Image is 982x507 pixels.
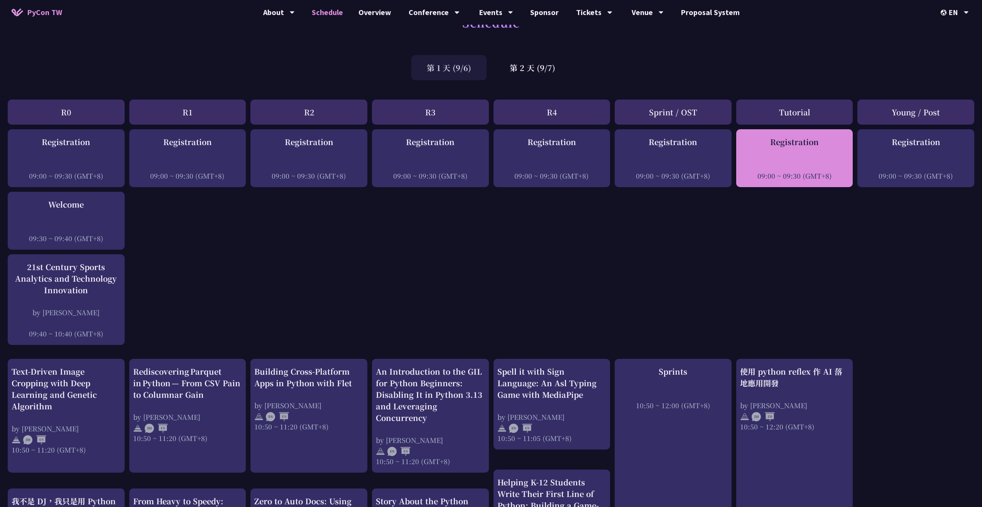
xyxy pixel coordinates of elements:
[376,171,485,181] div: 09:00 ~ 09:30 (GMT+8)
[736,100,853,125] div: Tutorial
[497,366,607,401] div: Spell it with Sign Language: An Asl Typing Game with MediaPipe
[133,171,242,181] div: 09:00 ~ 09:30 (GMT+8)
[133,366,242,401] div: Rediscovering Parquet in Python — From CSV Pain to Columnar Gain
[497,366,607,443] a: Spell it with Sign Language: An Asl Typing Game with MediaPipe by [PERSON_NAME] 10:50 ~ 11:05 (GM...
[411,55,487,80] div: 第 1 天 (9/6)
[12,308,121,317] div: by [PERSON_NAME]
[740,171,849,181] div: 09:00 ~ 09:30 (GMT+8)
[12,171,121,181] div: 09:00 ~ 09:30 (GMT+8)
[12,136,121,148] div: Registration
[23,435,46,444] img: ZHEN.371966e.svg
[740,366,849,389] div: 使用 python reflex 作 AI 落地應用開發
[12,445,121,455] div: 10:50 ~ 11:20 (GMT+8)
[250,100,367,125] div: R2
[387,447,411,456] img: ENEN.5a408d1.svg
[497,412,607,422] div: by [PERSON_NAME]
[12,366,121,455] a: Text-Driven Image Cropping with Deep Learning and Genetic Algorithm by [PERSON_NAME] 10:50 ~ 11:2...
[27,7,62,18] span: PyCon TW
[740,401,849,410] div: by [PERSON_NAME]
[145,424,168,433] img: ZHEN.371966e.svg
[12,424,121,433] div: by [PERSON_NAME]
[509,424,532,433] img: ENEN.5a408d1.svg
[254,401,363,410] div: by [PERSON_NAME]
[619,401,728,410] div: 10:50 ~ 12:00 (GMT+8)
[12,261,121,338] a: 21st Century Sports Analytics and Technology Innovation by [PERSON_NAME] 09:40 ~ 10:40 (GMT+8)
[376,456,485,466] div: 10:50 ~ 11:20 (GMT+8)
[254,171,363,181] div: 09:00 ~ 09:30 (GMT+8)
[494,100,610,125] div: R4
[372,100,489,125] div: R3
[254,366,363,389] div: Building Cross-Platform Apps in Python with Flet
[497,433,607,443] div: 10:50 ~ 11:05 (GMT+8)
[254,136,363,148] div: Registration
[740,366,849,431] a: 使用 python reflex 作 AI 落地應用開發 by [PERSON_NAME] 10:50 ~ 12:20 (GMT+8)
[857,100,974,125] div: Young / Post
[266,412,289,421] img: ENEN.5a408d1.svg
[376,366,485,424] div: An Introduction to the GIL for Python Beginners: Disabling It in Python 3.13 and Leveraging Concu...
[376,136,485,148] div: Registration
[615,100,732,125] div: Sprint / OST
[12,366,121,412] div: Text-Driven Image Cropping with Deep Learning and Genetic Algorithm
[861,171,970,181] div: 09:00 ~ 09:30 (GMT+8)
[12,435,21,444] img: svg+xml;base64,PHN2ZyB4bWxucz0iaHR0cDovL3d3dy53My5vcmcvMjAwMC9zdmciIHdpZHRoPSIyNCIgaGVpZ2h0PSIyNC...
[133,366,242,443] a: Rediscovering Parquet in Python — From CSV Pain to Columnar Gain by [PERSON_NAME] 10:50 ~ 11:20 (...
[497,424,507,433] img: svg+xml;base64,PHN2ZyB4bWxucz0iaHR0cDovL3d3dy53My5vcmcvMjAwMC9zdmciIHdpZHRoPSIyNCIgaGVpZ2h0PSIyNC...
[740,136,849,148] div: Registration
[12,8,23,16] img: Home icon of PyCon TW 2025
[133,136,242,148] div: Registration
[12,199,121,210] div: Welcome
[941,10,948,15] img: Locale Icon
[12,261,121,296] div: 21st Century Sports Analytics and Technology Innovation
[619,366,728,377] div: Sprints
[254,412,264,421] img: svg+xml;base64,PHN2ZyB4bWxucz0iaHR0cDovL3d3dy53My5vcmcvMjAwMC9zdmciIHdpZHRoPSIyNCIgaGVpZ2h0PSIyNC...
[861,136,970,148] div: Registration
[8,100,125,125] div: R0
[254,422,363,431] div: 10:50 ~ 11:20 (GMT+8)
[254,366,363,431] a: Building Cross-Platform Apps in Python with Flet by [PERSON_NAME] 10:50 ~ 11:20 (GMT+8)
[752,412,775,421] img: ZHZH.38617ef.svg
[619,136,728,148] div: Registration
[376,447,385,456] img: svg+xml;base64,PHN2ZyB4bWxucz0iaHR0cDovL3d3dy53My5vcmcvMjAwMC9zdmciIHdpZHRoPSIyNCIgaGVpZ2h0PSIyNC...
[129,100,246,125] div: R1
[376,366,485,466] a: An Introduction to the GIL for Python Beginners: Disabling It in Python 3.13 and Leveraging Concu...
[740,412,749,421] img: svg+xml;base64,PHN2ZyB4bWxucz0iaHR0cDovL3d3dy53My5vcmcvMjAwMC9zdmciIHdpZHRoPSIyNCIgaGVpZ2h0PSIyNC...
[376,435,485,445] div: by [PERSON_NAME]
[494,55,571,80] div: 第 2 天 (9/7)
[497,171,607,181] div: 09:00 ~ 09:30 (GMT+8)
[133,433,242,443] div: 10:50 ~ 11:20 (GMT+8)
[740,422,849,431] div: 10:50 ~ 12:20 (GMT+8)
[133,424,142,433] img: svg+xml;base64,PHN2ZyB4bWxucz0iaHR0cDovL3d3dy53My5vcmcvMjAwMC9zdmciIHdpZHRoPSIyNCIgaGVpZ2h0PSIyNC...
[619,171,728,181] div: 09:00 ~ 09:30 (GMT+8)
[497,136,607,148] div: Registration
[4,3,70,22] a: PyCon TW
[12,329,121,338] div: 09:40 ~ 10:40 (GMT+8)
[133,412,242,422] div: by [PERSON_NAME]
[12,233,121,243] div: 09:30 ~ 09:40 (GMT+8)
